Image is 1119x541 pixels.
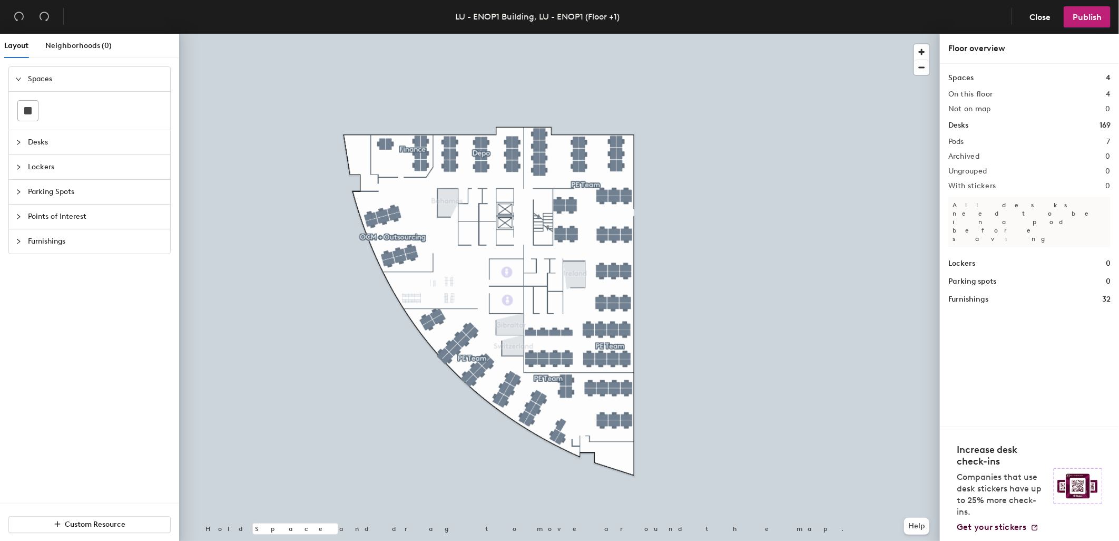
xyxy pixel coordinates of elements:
[28,229,164,254] span: Furnishings
[1106,276,1111,287] h1: 0
[45,41,112,50] span: Neighborhoods (0)
[948,182,996,190] h2: With stickers
[1107,138,1111,146] h2: 7
[28,205,164,229] span: Points of Interest
[1073,12,1102,22] span: Publish
[4,41,28,50] span: Layout
[948,258,975,269] h1: Lockers
[1064,6,1111,27] button: Publish
[948,90,993,99] h2: On this floor
[456,10,620,23] div: LU - ENOP1 Building, LU - ENOP1 (Floor +1)
[8,6,30,27] button: Undo (⌘ + Z)
[948,138,964,146] h2: Pods
[15,76,22,82] span: expanded
[948,152,979,161] h2: Archived
[1106,182,1111,190] h2: 0
[948,72,974,84] h1: Spaces
[1106,72,1111,84] h1: 4
[948,276,996,287] h1: Parking spots
[957,522,1026,532] span: Get your stickers
[15,189,22,195] span: collapsed
[28,155,164,179] span: Lockers
[1106,105,1111,113] h2: 0
[1020,6,1059,27] button: Close
[904,518,929,535] button: Help
[957,471,1047,518] p: Companies that use desk stickers have up to 25% more check-ins.
[15,238,22,245] span: collapsed
[15,214,22,220] span: collapsed
[948,105,991,113] h2: Not on map
[948,42,1111,55] div: Floor overview
[28,67,164,91] span: Spaces
[1106,258,1111,269] h1: 0
[1029,12,1051,22] span: Close
[1102,294,1111,305] h1: 32
[1106,90,1111,99] h2: 4
[948,197,1111,247] p: All desks need to be in a pod before saving
[948,294,988,305] h1: Furnishings
[948,120,968,131] h1: Desks
[28,130,164,154] span: Desks
[15,139,22,146] span: collapsed
[65,520,126,529] span: Custom Resource
[34,6,55,27] button: Redo (⌘ + ⇧ + Z)
[15,164,22,170] span: collapsed
[1100,120,1111,131] h1: 169
[14,11,24,22] span: undo
[948,167,987,176] h2: Ungrouped
[957,522,1039,533] a: Get your stickers
[957,444,1047,467] h4: Increase desk check-ins
[1106,167,1111,176] h2: 0
[8,516,171,533] button: Custom Resource
[28,180,164,204] span: Parking Spots
[1106,152,1111,161] h2: 0
[1054,468,1102,504] img: Sticker logo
